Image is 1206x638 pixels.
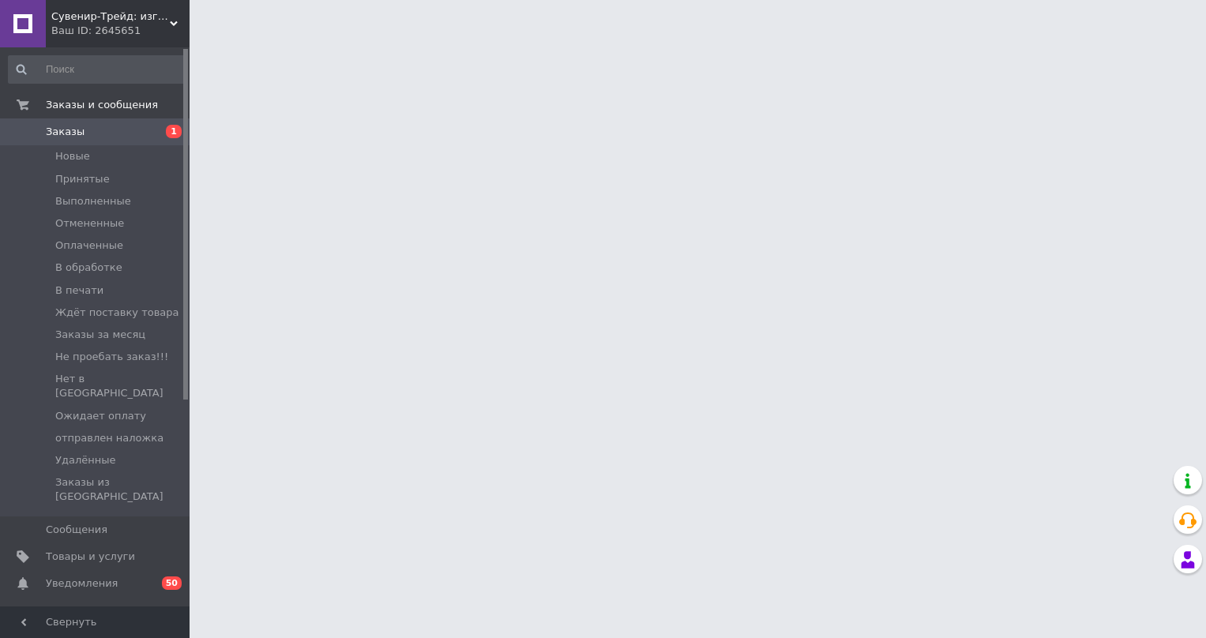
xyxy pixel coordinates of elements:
[55,372,184,400] span: Нет в [GEOGRAPHIC_DATA]
[55,475,184,504] span: Заказы из [GEOGRAPHIC_DATA]
[46,550,135,564] span: Товары и услуги
[55,350,168,364] span: Не проебать заказ!!!
[8,55,186,84] input: Поиск
[55,172,110,186] span: Принятые
[55,261,122,275] span: В обработке
[46,523,107,537] span: Сообщения
[55,238,123,253] span: Оплаченные
[55,283,103,298] span: В печати
[46,603,146,632] span: Показатели работы компании
[55,306,179,320] span: Ждёт поставку товара
[55,149,90,163] span: Новые
[166,125,182,138] span: 1
[162,576,182,590] span: 50
[55,409,146,423] span: Ожидает оплату
[55,453,115,467] span: Удалённые
[46,576,118,591] span: Уведомления
[46,125,85,139] span: Заказы
[55,194,131,208] span: Выполненные
[55,328,145,342] span: Заказы за месяц
[55,431,163,445] span: отправлен наложка
[51,9,170,24] span: Сувенир-Трейд: изготовление и продажа сувенирной и печатной продукции.
[51,24,190,38] div: Ваш ID: 2645651
[55,216,124,231] span: Отмененные
[46,98,158,112] span: Заказы и сообщения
